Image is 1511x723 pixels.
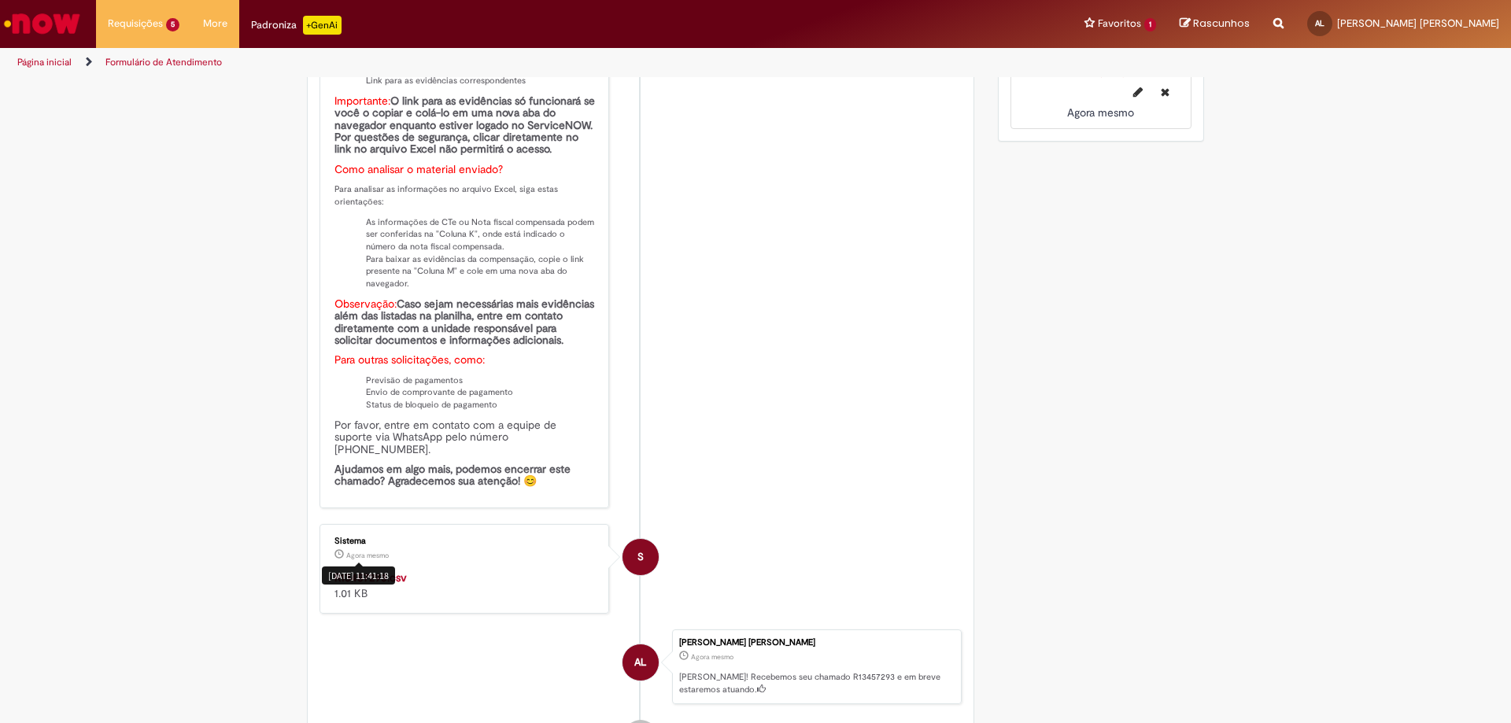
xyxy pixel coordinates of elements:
li: Status de bloqueio de pagamento [366,399,597,411]
time: 28/08/2025 11:41:08 [691,652,733,662]
b: Caso sejam necessárias mais evidências além das listadas na planilha, entre em contato diretament... [334,297,597,347]
div: Padroniza [251,16,342,35]
button: Editar nome de arquivo R13457293.csv [1124,79,1152,105]
b: O link para as evidências só funcionará se você o copiar e colá-lo em uma nova aba do navegador e... [334,94,598,157]
span: More [203,16,227,31]
a: Rascunhos [1180,17,1250,31]
ul: Trilhas de página [12,48,996,77]
time: 28/08/2025 11:41:18 [1067,105,1134,120]
span: Agora mesmo [1067,105,1134,120]
div: Sistema [623,539,659,575]
font: Como analisar o material enviado? [334,162,503,176]
span: Rascunhos [1193,16,1250,31]
span: [PERSON_NAME] [PERSON_NAME] [1337,17,1499,30]
li: Alisson Alexandre Lucca [320,629,962,705]
p: [PERSON_NAME]! Recebemos seu chamado R13457293 e em breve estaremos atuando. [679,671,953,695]
div: [DATE] 11:41:18 [322,566,395,585]
span: 5 [166,18,179,31]
a: R13457293.csv (1 KB) [1023,65,1125,79]
div: Alisson Alexandre Lucca [623,644,659,681]
div: Sistema [334,537,597,546]
li: As informações de CTe ou Nota fiscal compensada podem ser conferidas na "Coluna K", onde está ind... [366,216,597,253]
font: Observação: [334,297,397,311]
span: Requisições [108,16,163,31]
font: Importante: [334,94,390,108]
button: Excluir R13457293.csv [1151,79,1179,105]
font: Para outras solicitações, como: [334,352,485,367]
li: Link para as evidências correspondentes [366,75,597,87]
li: Envio de comprovante de pagamento [366,386,597,399]
span: Agora mesmo [691,652,733,662]
span: AL [634,644,646,681]
span: Agora mesmo [346,551,389,560]
img: ServiceNow [2,8,83,39]
a: Formulário de Atendimento [105,56,222,68]
p: Para analisar as informações no arquivo Excel, siga estas orientações: [334,183,597,208]
li: Previsão de pagamentos [366,374,597,387]
h5: Por favor, entre em contato com a equipe de suporte via WhatsApp pelo número [PHONE_NUMBER]. [334,419,597,456]
a: Página inicial [17,56,72,68]
span: Favoritos [1098,16,1141,31]
span: 1 [1144,18,1156,31]
span: S [637,538,644,576]
span: AL [1315,18,1324,28]
div: 1.01 KB [334,570,597,601]
li: Para baixar as evidências da compensação, copie o link presente na "Coluna M" e cole em uma nova ... [366,253,597,290]
b: Ajudamos em algo mais, podemos encerrar este chamado? Agradecemos sua atenção! 😊 [334,462,574,488]
div: [PERSON_NAME] [PERSON_NAME] [679,638,953,647]
p: +GenAi [303,16,342,35]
